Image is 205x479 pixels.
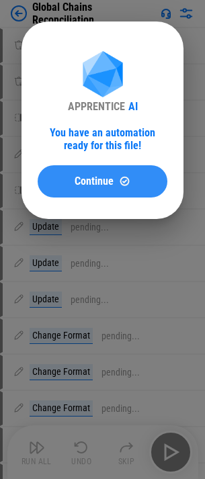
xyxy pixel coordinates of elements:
[38,126,167,152] div: You have an automation ready for this file!
[76,51,130,100] img: Apprentice AI
[75,176,114,187] span: Continue
[119,175,130,187] img: Continue
[128,100,138,113] div: AI
[68,100,125,113] div: APPRENTICE
[38,165,167,198] button: ContinueContinue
